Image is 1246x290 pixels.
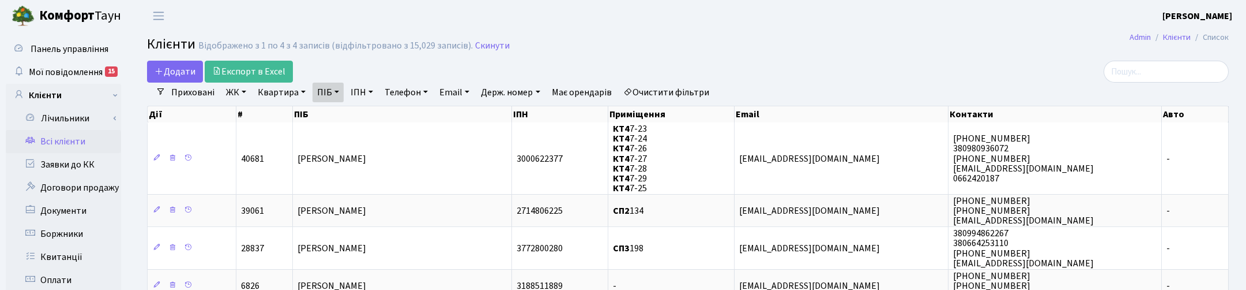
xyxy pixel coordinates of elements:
[221,83,251,102] a: ЖК
[1112,25,1246,50] nav: breadcrumb
[6,153,121,176] a: Заявки до КК
[613,122,630,135] b: КТ4
[512,106,608,122] th: ІПН
[147,34,195,54] span: Клієнти
[241,205,264,217] span: 39061
[608,106,735,122] th: Приміщення
[6,38,121,61] a: Панель управління
[948,106,1162,122] th: Контакти
[613,153,630,165] b: КТ4
[6,222,121,246] a: Боржники
[739,205,880,217] span: [EMAIL_ADDRESS][DOMAIN_NAME]
[613,205,643,217] span: 134
[1191,31,1229,44] li: Список
[739,153,880,165] span: [EMAIL_ADDRESS][DOMAIN_NAME]
[739,242,880,255] span: [EMAIL_ADDRESS][DOMAIN_NAME]
[613,205,630,217] b: СП2
[613,122,647,195] span: 7-23 7-24 7-26 7-27 7-28 7-29 7-25
[1162,10,1232,23] b: [PERSON_NAME]
[31,43,108,55] span: Панель управління
[517,242,563,255] span: 3772800280
[1166,205,1170,217] span: -
[236,106,293,122] th: #
[198,40,473,51] div: Відображено з 1 по 4 з 4 записів (відфільтровано з 15,029 записів).
[1166,153,1170,165] span: -
[619,83,714,102] a: Очистити фільтри
[6,199,121,222] a: Документи
[1162,9,1232,23] a: [PERSON_NAME]
[298,153,366,165] span: [PERSON_NAME]
[735,106,948,122] th: Email
[1166,242,1170,255] span: -
[613,143,630,155] b: КТ4
[148,106,236,122] th: Дії
[613,182,630,195] b: КТ4
[517,205,563,217] span: 2714806225
[298,242,366,255] span: [PERSON_NAME]
[155,65,195,78] span: Додати
[547,83,616,102] a: Має орендарів
[39,6,95,25] b: Комфорт
[953,227,1094,269] span: 380994862267 380664253110 [PHONE_NUMBER] [EMAIL_ADDRESS][DOMAIN_NAME]
[613,242,643,255] span: 198
[241,153,264,165] span: 40681
[475,40,510,51] a: Скинути
[298,205,366,217] span: [PERSON_NAME]
[105,66,118,77] div: 15
[167,83,219,102] a: Приховані
[241,242,264,255] span: 28837
[6,61,121,84] a: Мої повідомлення15
[205,61,293,83] a: Експорт в Excel
[12,5,35,28] img: logo.png
[144,6,173,25] button: Переключити навігацію
[6,176,121,199] a: Договори продажу
[476,83,544,102] a: Держ. номер
[13,107,121,130] a: Лічильники
[435,83,474,102] a: Email
[613,162,630,175] b: КТ4
[613,242,630,255] b: СП3
[147,61,203,83] a: Додати
[6,130,121,153] a: Всі клієнти
[6,246,121,269] a: Квитанції
[6,84,121,107] a: Клієнти
[1162,106,1229,122] th: Авто
[346,83,378,102] a: ІПН
[1130,31,1151,43] a: Admin
[1104,61,1229,83] input: Пошук...
[313,83,344,102] a: ПІБ
[613,132,630,145] b: КТ4
[1163,31,1191,43] a: Клієнти
[953,132,1094,184] span: [PHONE_NUMBER] 380980936072 [PHONE_NUMBER] [EMAIL_ADDRESS][DOMAIN_NAME] 0662420187
[293,106,512,122] th: ПІБ
[380,83,432,102] a: Телефон
[39,6,121,26] span: Таун
[953,195,1094,227] span: [PHONE_NUMBER] [PHONE_NUMBER] [EMAIL_ADDRESS][DOMAIN_NAME]
[517,153,563,165] span: 3000622377
[613,172,630,185] b: КТ4
[29,66,103,79] span: Мої повідомлення
[253,83,310,102] a: Квартира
